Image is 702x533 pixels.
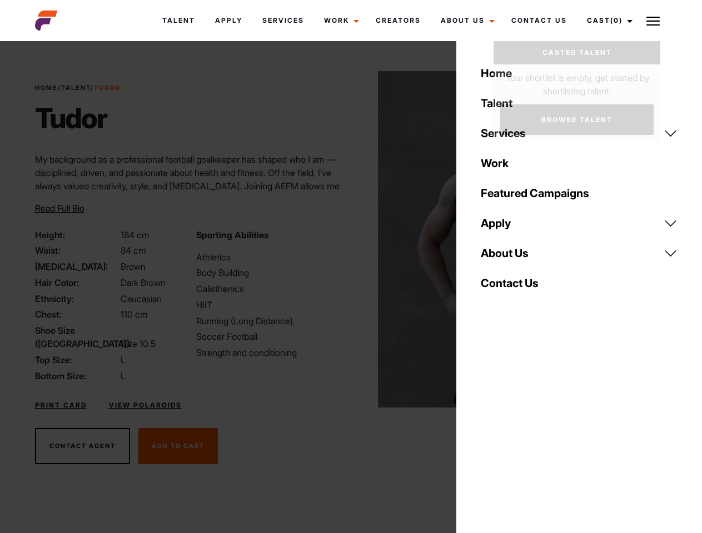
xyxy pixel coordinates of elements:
[474,178,684,208] a: Featured Campaigns
[121,354,126,365] span: L
[35,203,84,214] span: Read Full Bio
[94,84,121,92] strong: Tudor
[494,64,660,98] p: Your shortlist is empty, get started by shortlisting talent.
[152,6,205,36] a: Talent
[121,261,146,272] span: Brown
[35,83,121,93] span: / /
[196,298,344,311] li: HIIT
[121,229,150,240] span: 184 cm
[494,41,660,64] a: Casted Talent
[109,400,182,410] a: View Polaroids
[121,245,146,256] span: 84 cm
[35,244,118,257] span: Waist:
[35,153,345,219] p: My background as a professional football goalkeeper has shaped who I am — disciplined, driven, an...
[196,266,344,279] li: Body Building
[646,14,660,28] img: Burger icon
[35,369,118,383] span: Bottom Size:
[121,338,156,349] span: Size 10.5
[474,118,684,148] a: Services
[35,202,84,215] button: Read Full Bio
[474,238,684,268] a: About Us
[196,346,344,359] li: Strength and conditioning
[35,84,58,92] a: Home
[35,308,118,321] span: Chest:
[35,428,130,465] button: Contact Agent
[474,148,684,178] a: Work
[500,104,654,135] a: Browse Talent
[196,330,344,343] li: Soccer Football
[35,324,118,350] span: Shoe Size ([GEOGRAPHIC_DATA]):
[474,88,684,118] a: Talent
[474,58,684,88] a: Home
[431,6,501,36] a: About Us
[35,9,57,32] img: cropped-aefm-brand-fav-22-square.png
[314,6,366,36] a: Work
[474,268,684,298] a: Contact Us
[121,370,126,381] span: L
[121,277,166,288] span: Dark Brown
[196,250,344,264] li: Athletics
[35,400,87,410] a: Print Card
[610,16,623,24] span: (0)
[196,282,344,295] li: Calisthenics
[577,6,639,36] a: Cast(0)
[196,314,344,328] li: Running (Long Distance)
[474,208,684,238] a: Apply
[61,84,91,92] a: Talent
[366,6,431,36] a: Creators
[252,6,314,36] a: Services
[35,228,118,242] span: Height:
[35,353,118,366] span: Top Size:
[121,293,162,304] span: Caucasian
[35,292,118,305] span: Ethnicity:
[501,6,577,36] a: Contact Us
[35,102,121,135] h1: Tudor
[35,260,118,273] span: [MEDICAL_DATA]:
[35,276,118,289] span: Hair Color:
[205,6,252,36] a: Apply
[138,428,218,465] button: Add To Cast
[196,229,268,240] strong: Sporting Abilities
[121,309,148,320] span: 110 cm
[152,442,205,450] span: Add To Cast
